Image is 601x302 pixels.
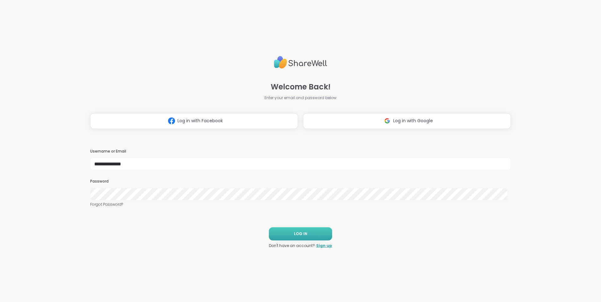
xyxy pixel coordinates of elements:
[274,53,327,71] img: ShareWell Logo
[269,227,332,240] button: LOG IN
[303,113,511,129] button: Log in with Google
[381,115,393,127] img: ShareWell Logomark
[294,231,307,237] span: LOG IN
[166,115,177,127] img: ShareWell Logomark
[90,202,511,207] a: Forgot Password?
[90,149,511,154] h3: Username or Email
[393,118,433,124] span: Log in with Google
[269,243,315,249] span: Don't have an account?
[265,95,336,101] span: Enter your email and password below
[316,243,332,249] a: Sign up
[90,179,511,184] h3: Password
[90,113,298,129] button: Log in with Facebook
[271,81,331,93] span: Welcome Back!
[177,118,223,124] span: Log in with Facebook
